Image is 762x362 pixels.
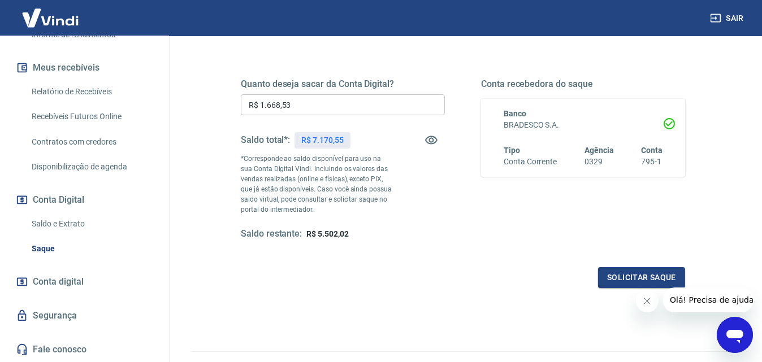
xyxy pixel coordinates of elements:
[7,8,95,17] span: Olá! Precisa de ajuda?
[241,134,290,146] h5: Saldo total*:
[585,146,614,155] span: Agência
[708,8,748,29] button: Sair
[27,105,155,128] a: Recebíveis Futuros Online
[27,212,155,235] a: Saldo e Extrato
[301,134,343,146] p: R$ 7.170,55
[585,156,614,168] h6: 0329
[33,274,84,290] span: Conta digital
[27,237,155,260] a: Saque
[14,337,155,362] a: Fale conosco
[14,269,155,294] a: Conta digital
[598,267,685,288] button: Solicitar saque
[504,119,663,131] h6: BRADESCO S.A.
[14,1,87,35] img: Vindi
[241,228,302,240] h5: Saldo restante:
[641,146,663,155] span: Conta
[663,287,753,312] iframe: Mensagem da empresa
[717,317,753,353] iframe: Botão para abrir a janela de mensagens
[14,55,155,80] button: Meus recebíveis
[641,156,663,168] h6: 795-1
[306,229,348,238] span: R$ 5.502,02
[241,154,394,215] p: *Corresponde ao saldo disponível para uso na sua Conta Digital Vindi. Incluindo os valores das ve...
[14,303,155,328] a: Segurança
[504,109,526,118] span: Banco
[636,290,659,312] iframe: Fechar mensagem
[481,78,685,90] h5: Conta recebedora do saque
[27,80,155,103] a: Relatório de Recebíveis
[14,187,155,212] button: Conta Digital
[504,156,557,168] h6: Conta Corrente
[504,146,520,155] span: Tipo
[27,130,155,154] a: Contratos com credores
[27,155,155,178] a: Disponibilização de agenda
[241,78,445,90] h5: Quanto deseja sacar da Conta Digital?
